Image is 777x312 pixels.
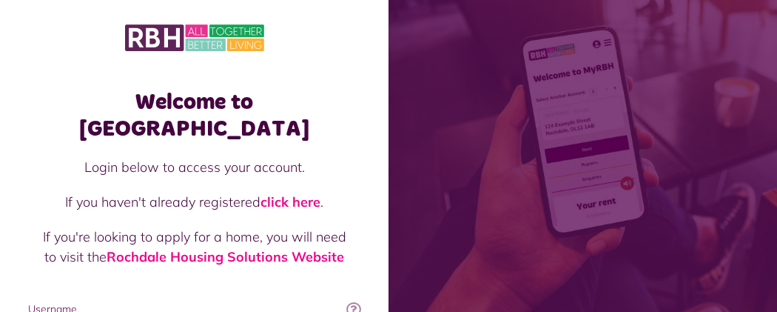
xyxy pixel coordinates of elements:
[125,22,264,53] img: MyRBH
[260,193,320,210] a: click here
[43,157,346,177] p: Login below to access your account.
[107,248,344,265] a: Rochdale Housing Solutions Website
[28,89,361,142] h1: Welcome to [GEOGRAPHIC_DATA]
[43,192,346,212] p: If you haven't already registered .
[43,227,346,267] p: If you're looking to apply for a home, you will need to visit the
